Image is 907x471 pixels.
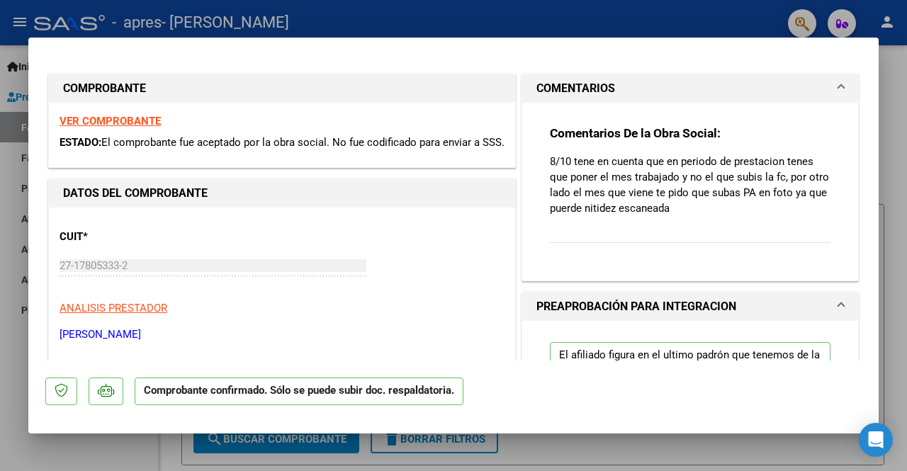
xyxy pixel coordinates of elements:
[60,115,161,127] a: VER COMPROBANTE
[60,302,167,314] span: ANALISIS PRESTADOR
[536,298,736,315] h1: PREAPROBACIÓN PARA INTEGRACION
[135,378,463,405] p: Comprobante confirmado. Sólo se puede subir doc. respaldatoria.
[550,342,830,395] p: El afiliado figura en el ultimo padrón que tenemos de la SSS de
[522,293,858,321] mat-expansion-panel-header: PREAPROBACIÓN PARA INTEGRACION
[60,136,101,149] span: ESTADO:
[859,423,893,457] div: Open Intercom Messenger
[522,74,858,103] mat-expansion-panel-header: COMENTARIOS
[60,229,193,245] p: CUIT
[550,126,721,140] strong: Comentarios De la Obra Social:
[101,136,505,149] span: El comprobante fue aceptado por la obra social. No fue codificado para enviar a SSS.
[522,103,858,280] div: COMENTARIOS
[60,327,505,343] p: [PERSON_NAME]
[550,154,830,216] p: 8/10 tene en cuenta que en periodo de prestacion tenes que poner el mes trabajado y no el que sub...
[536,80,615,97] h1: COMENTARIOS
[63,186,208,200] strong: DATOS DEL COMPROBANTE
[63,81,146,95] strong: COMPROBANTE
